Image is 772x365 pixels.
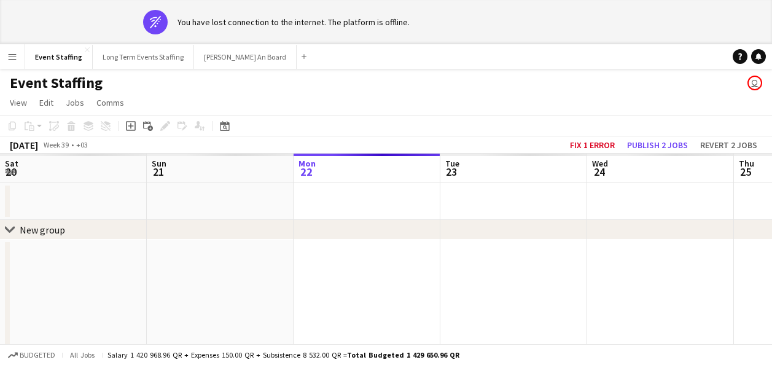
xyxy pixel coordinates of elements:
[34,95,58,111] a: Edit
[25,45,93,69] button: Event Staffing
[152,158,166,169] span: Sun
[194,45,297,69] button: [PERSON_NAME] An Board
[20,351,55,359] span: Budgeted
[5,158,18,169] span: Sat
[107,350,459,359] div: Salary 1 420 968.96 QR + Expenses 150.00 QR + Subsistence 8 532.00 QR =
[298,158,316,169] span: Mon
[177,17,410,28] div: You have lost connection to the internet. The platform is offline.
[93,45,194,69] button: Long Term Events Staffing
[39,97,53,108] span: Edit
[297,165,316,179] span: 22
[695,137,762,153] button: Revert 2 jobs
[92,95,129,111] a: Comms
[76,140,88,149] div: +03
[592,158,608,169] span: Wed
[747,76,762,90] app-user-avatar: Events Staffing Team
[347,350,459,359] span: Total Budgeted 1 429 650.96 QR
[10,139,38,151] div: [DATE]
[443,165,459,179] span: 23
[96,97,124,108] span: Comms
[590,165,608,179] span: 24
[5,95,32,111] a: View
[737,165,754,179] span: 25
[622,137,693,153] button: Publish 2 jobs
[41,140,71,149] span: Week 39
[61,95,89,111] a: Jobs
[20,224,65,236] div: New group
[3,165,18,179] span: 20
[6,348,57,362] button: Budgeted
[150,165,166,179] span: 21
[10,74,103,92] h1: Event Staffing
[565,137,620,153] button: Fix 1 error
[445,158,459,169] span: Tue
[739,158,754,169] span: Thu
[10,97,27,108] span: View
[66,97,84,108] span: Jobs
[68,350,97,359] span: All jobs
